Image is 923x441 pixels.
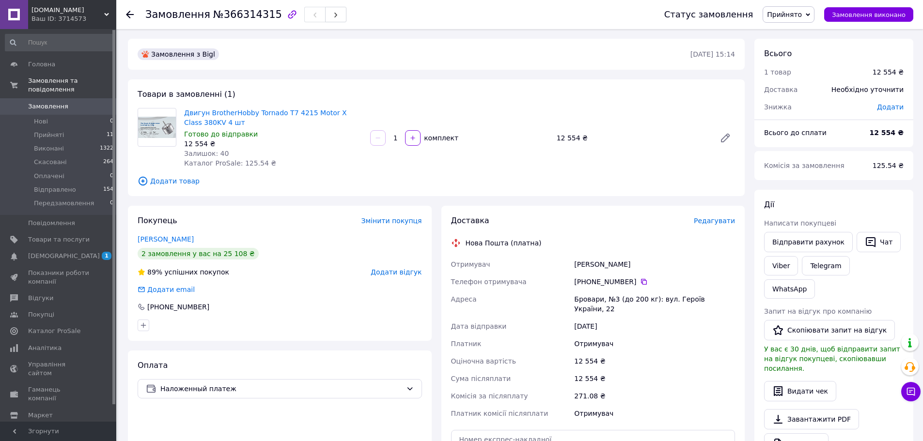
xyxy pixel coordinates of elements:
a: [PERSON_NAME] [138,235,194,243]
div: [PHONE_NUMBER] [574,277,735,287]
span: Відгуки [28,294,53,303]
span: 1 [102,252,111,260]
button: Замовлення виконано [824,7,913,22]
span: Товари та послуги [28,235,90,244]
a: Редагувати [716,128,735,148]
div: комплект [422,133,459,143]
button: Видати чек [764,381,836,401]
button: Чат з покупцем [901,382,921,401]
div: Замовлення з Bigl [138,48,219,60]
span: Головна [28,60,55,69]
span: Оплата [138,361,168,370]
div: Бровари, №3 (до 200 кг): вул. Героїв України, 22 [572,290,737,318]
span: Повідомлення [28,219,75,228]
span: Оціночна вартість [451,357,516,365]
span: Каталог ProSale [28,327,80,335]
div: 12 554 ₴ [873,67,904,77]
a: Telegram [802,256,849,275]
span: Сума післяплати [451,375,511,382]
div: Нова Пошта (платна) [463,238,544,248]
span: Комісія за післяплату [451,392,528,400]
span: Дії [764,200,774,209]
span: Каталог ProSale: 125.54 ₴ [184,159,276,167]
span: Прийнято [767,11,802,18]
span: Аналітика [28,344,62,352]
span: Написати покупцеві [764,219,836,227]
div: Повернутися назад [126,10,134,19]
a: Двигун BrotherHobby Tornado T7 4215 Motor X Class 380KV 4 шт [184,109,347,126]
span: Прийняті [34,131,64,139]
span: Додати товар [138,176,735,186]
div: Отримувач [572,405,737,422]
span: Покупці [28,310,54,319]
span: Редагувати [694,217,735,225]
div: 271.08 ₴ [572,387,737,405]
span: Показники роботи компанії [28,269,90,286]
span: Товари в замовленні (1) [138,90,235,99]
span: 0 [110,172,113,181]
div: Додати email [137,285,196,294]
div: 12 554 ₴ [572,370,737,387]
button: Відправити рахунок [764,232,853,252]
div: 2 замовлення у вас на 25 108 ₴ [138,248,259,259]
span: Замовлення виконано [832,11,906,18]
button: Чат [857,232,901,252]
span: 1 товар [764,68,791,76]
span: Flyteam.com.ua [31,6,104,15]
b: 12 554 ₴ [870,129,904,137]
span: Адреса [451,295,477,303]
span: 0 [110,199,113,208]
div: [PERSON_NAME] [572,256,737,273]
div: [DATE] [572,318,737,335]
span: Виконані [34,144,64,153]
span: Залишок: 40 [184,150,229,157]
span: Замовлення [145,9,210,20]
div: 12 554 ₴ [184,139,362,149]
div: 12 554 ₴ [572,352,737,370]
span: Дата відправки [451,322,507,330]
span: Скасовані [34,158,67,167]
span: Телефон отримувача [451,278,527,286]
span: №366314315 [213,9,282,20]
span: Отримувач [451,260,490,268]
button: Скопіювати запит на відгук [764,320,895,340]
span: 1322 [100,144,113,153]
span: Платник комісії післяплати [451,410,548,417]
span: Платник [451,340,482,348]
div: Отримувач [572,335,737,352]
span: Замовлення [28,102,68,111]
span: Оплачені [34,172,64,181]
span: 0 [110,117,113,126]
span: Передзамовлення [34,199,94,208]
img: Двигун BrotherHobby Tornado T7 4215 Motor X Class 380KV 4 шт [138,117,176,138]
div: Статус замовлення [664,10,753,19]
span: Всього до сплати [764,129,827,137]
a: WhatsApp [764,279,815,299]
span: 154 [103,185,113,194]
span: Замовлення та повідомлення [28,76,116,94]
div: 12 554 ₴ [553,131,712,145]
div: успішних покупок [138,267,229,277]
span: Нові [34,117,48,126]
span: 11 [107,131,113,139]
input: Пошук [5,34,114,51]
span: Покупець [138,216,177,225]
span: Запит на відгук про компанію [764,307,872,315]
span: Доставка [764,86,798,93]
span: Наложенный платеж [160,383,402,394]
span: [DEMOGRAPHIC_DATA] [28,252,100,260]
span: Гаманець компанії [28,385,90,403]
span: Управління сайтом [28,360,90,378]
span: Всього [764,49,792,58]
span: Додати відгук [371,268,422,276]
span: У вас є 30 днів, щоб відправити запит на відгук покупцеві, скопіювавши посилання. [764,345,900,372]
span: 125.54 ₴ [873,162,904,169]
div: Необхідно уточнити [826,79,909,100]
div: Ваш ID: 3714573 [31,15,116,23]
div: [PHONE_NUMBER] [146,302,210,312]
a: Завантажити PDF [764,409,859,429]
span: Готово до відправки [184,130,258,138]
span: Відправлено [34,185,76,194]
span: 264 [103,158,113,167]
span: Змінити покупця [361,217,422,225]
